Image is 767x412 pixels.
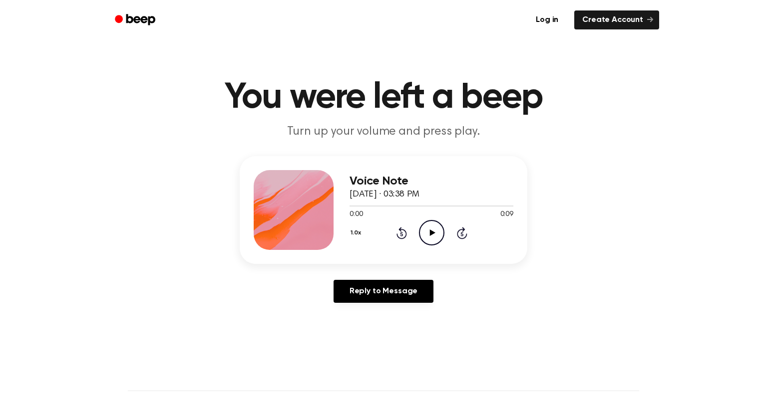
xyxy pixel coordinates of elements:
[334,280,433,303] a: Reply to Message
[108,10,164,30] a: Beep
[350,224,365,241] button: 1.0x
[350,190,419,199] span: [DATE] · 03:38 PM
[350,175,513,188] h3: Voice Note
[574,10,659,29] a: Create Account
[128,80,639,116] h1: You were left a beep
[500,209,513,220] span: 0:09
[192,124,575,140] p: Turn up your volume and press play.
[350,209,363,220] span: 0:00
[526,8,568,31] a: Log in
